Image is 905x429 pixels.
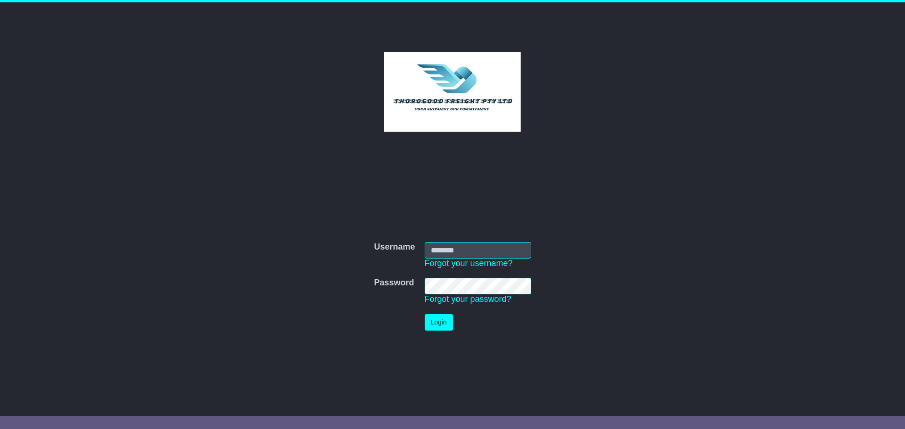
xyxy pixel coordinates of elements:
[374,242,415,252] label: Username
[384,52,521,132] img: Thorogood Freight Pty Ltd
[425,259,513,268] a: Forgot your username?
[425,294,511,304] a: Forgot your password?
[374,278,414,288] label: Password
[425,314,453,331] button: Login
